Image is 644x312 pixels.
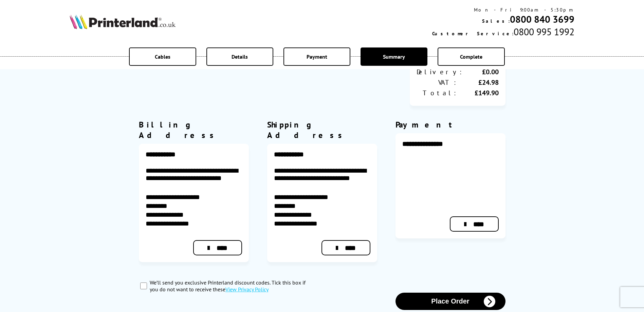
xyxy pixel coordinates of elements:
[432,7,574,13] div: Mon - Fri 9:00am - 5:30pm
[458,78,499,87] div: £24.98
[417,78,458,87] div: VAT:
[70,14,176,29] img: Printerland Logo
[267,119,377,140] div: Shipping Address
[417,67,463,76] div: Delivery:
[225,286,269,293] a: modal_privacy
[482,18,510,24] span: Sales:
[307,53,327,60] span: Payment
[432,31,514,37] span: Customer Service:
[514,25,574,38] span: 0800 995 1992
[155,53,170,60] span: Cables
[458,89,499,97] div: £149.90
[417,89,458,97] div: Total:
[395,119,505,130] div: Payment
[139,119,249,140] div: Billing Address
[383,53,405,60] span: Summary
[460,53,482,60] span: Complete
[463,67,499,76] div: £0.00
[232,53,248,60] span: Details
[510,13,574,25] a: 0800 840 3699
[150,279,315,293] label: We’ll send you exclusive Printerland discount codes. Tick this box if you do not want to receive ...
[395,293,505,310] button: Place Order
